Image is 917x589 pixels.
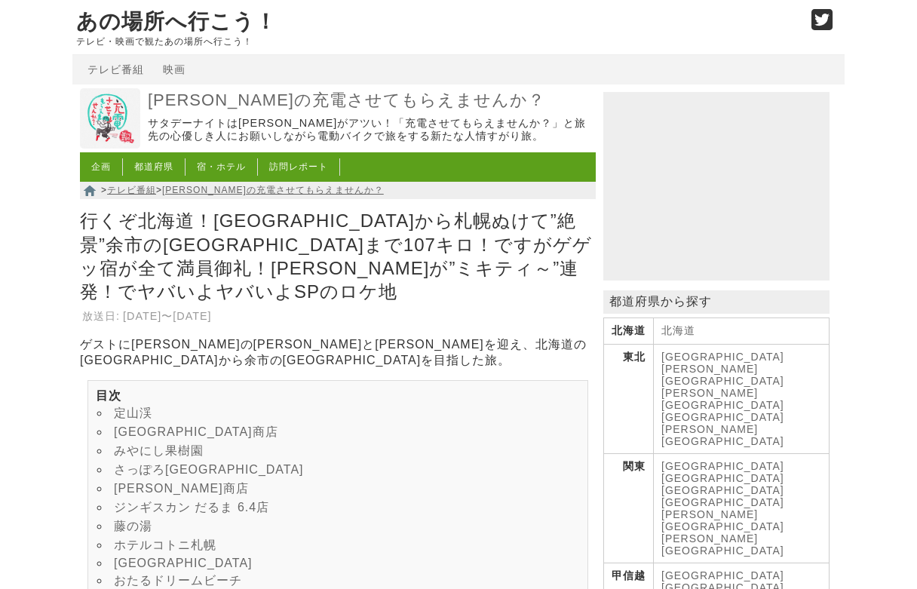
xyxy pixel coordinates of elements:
a: 定山渓 [114,406,152,419]
a: 訪問レポート [269,161,328,172]
a: [GEOGRAPHIC_DATA] [661,472,784,484]
a: [PERSON_NAME] [661,532,758,545]
td: [DATE]〜[DATE] [122,308,213,324]
a: [GEOGRAPHIC_DATA] [661,460,784,472]
a: ジンギスカン だるま 6.4店 [114,501,269,514]
a: [PERSON_NAME]商店 [114,482,249,495]
a: [PERSON_NAME][GEOGRAPHIC_DATA] [661,508,784,532]
iframe: Advertisement [603,92,830,281]
a: さっぽろ[GEOGRAPHIC_DATA] [114,463,304,476]
a: テレビ番組 [107,185,156,195]
a: [PERSON_NAME][GEOGRAPHIC_DATA] [661,387,784,411]
a: 宿・ホテル [197,161,246,172]
a: [PERSON_NAME][GEOGRAPHIC_DATA] [661,363,784,387]
img: 出川哲朗の充電させてもらえませんか？ [80,88,140,149]
a: あの場所へ行こう！ [76,10,277,33]
th: 北海道 [604,318,654,345]
a: 藤の湯 [114,520,152,532]
a: [PERSON_NAME]の充電させてもらえませんか？ [148,90,592,112]
a: [GEOGRAPHIC_DATA] [661,411,784,423]
a: [GEOGRAPHIC_DATA] [661,569,784,581]
nav: > > [80,182,596,199]
p: テレビ・映画で観たあの場所へ行こう！ [76,36,796,47]
a: みやにし果樹園 [114,444,204,457]
a: おたるドリームビーチ [114,574,242,587]
th: 関東 [604,454,654,563]
a: [GEOGRAPHIC_DATA] [661,484,784,496]
a: 出川哲朗の充電させてもらえませんか？ [80,138,140,151]
p: 都道府県から探す [603,290,830,314]
th: 放送日: [81,308,121,324]
a: [PERSON_NAME]の充電させてもらえませんか？ [162,185,384,195]
a: [GEOGRAPHIC_DATA] [661,496,784,508]
a: [GEOGRAPHIC_DATA] [661,545,784,557]
a: 都道府県 [134,161,173,172]
a: テレビ番組 [87,63,144,75]
a: [GEOGRAPHIC_DATA] [114,557,253,569]
a: 企画 [91,161,111,172]
p: サタデーナイトは[PERSON_NAME]がアツい！「充電させてもらえませんか？」と旅先の心優しき人にお願いしながら電動バイクで旅をする新たな人情すがり旅。 [148,117,592,143]
a: 映画 [163,63,186,75]
a: [GEOGRAPHIC_DATA]商店 [114,425,278,438]
h1: 行くぞ北海道！[GEOGRAPHIC_DATA]から札幌ぬけて”絶景”余市の[GEOGRAPHIC_DATA]まで107キロ！ですがゲゲッ宿が全て満員御礼！[PERSON_NAME]が”ミキティ... [80,205,596,307]
p: ゲストに[PERSON_NAME]の[PERSON_NAME]と[PERSON_NAME]を迎え、北海道の[GEOGRAPHIC_DATA]から余市の[GEOGRAPHIC_DATA]を目指した旅。 [80,337,596,369]
a: 北海道 [661,324,695,336]
th: 東北 [604,345,654,454]
a: Twitter (@go_thesights) [811,18,833,31]
a: [PERSON_NAME][GEOGRAPHIC_DATA] [661,423,784,447]
a: ホテルコトニ札幌 [114,538,216,551]
a: [GEOGRAPHIC_DATA] [661,351,784,363]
